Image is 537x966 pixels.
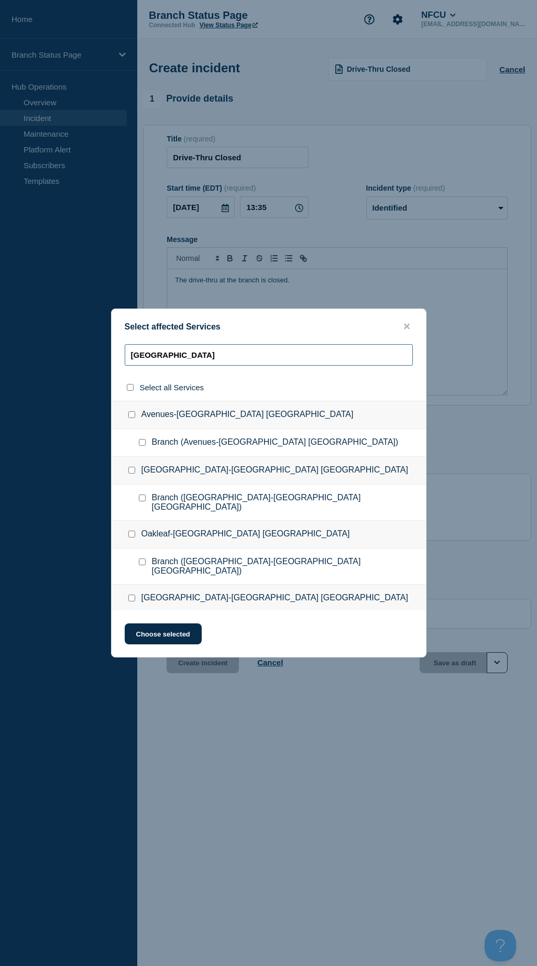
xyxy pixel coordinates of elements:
[128,467,135,474] input: Brooklyn-Jacksonville FL checkbox
[125,623,202,644] button: Choose selected
[139,558,146,565] input: Branch (Oakleaf-Jacksonville FL) checkbox
[127,384,134,391] input: select all checkbox
[112,521,426,548] div: Oakleaf-[GEOGRAPHIC_DATA] [GEOGRAPHIC_DATA]
[125,344,413,366] input: Search
[140,383,204,392] span: Select all Services
[401,322,413,332] button: close button
[112,457,426,485] div: [GEOGRAPHIC_DATA]-[GEOGRAPHIC_DATA] [GEOGRAPHIC_DATA]
[152,493,411,512] span: Branch ([GEOGRAPHIC_DATA]-[GEOGRAPHIC_DATA] [GEOGRAPHIC_DATA])
[128,595,135,601] input: Orange Park-Jacksonville FL checkbox
[139,439,146,446] input: Branch (Avenues-Jacksonville FL) checkbox
[139,495,146,501] input: Branch (Brooklyn-Jacksonville FL) checkbox
[112,585,426,612] div: [GEOGRAPHIC_DATA]-[GEOGRAPHIC_DATA] [GEOGRAPHIC_DATA]
[112,322,426,332] div: Select affected Services
[128,531,135,537] input: Oakleaf-Jacksonville FL checkbox
[152,437,399,448] span: Branch (Avenues-[GEOGRAPHIC_DATA] [GEOGRAPHIC_DATA])
[112,401,426,429] div: Avenues-[GEOGRAPHIC_DATA] [GEOGRAPHIC_DATA]
[128,411,135,418] input: Avenues-Jacksonville FL checkbox
[152,557,411,576] span: Branch ([GEOGRAPHIC_DATA]-[GEOGRAPHIC_DATA] [GEOGRAPHIC_DATA])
